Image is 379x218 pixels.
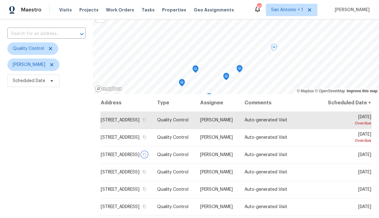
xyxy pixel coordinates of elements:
[200,170,233,174] span: [PERSON_NAME]
[206,93,212,103] div: Map marker
[142,134,147,140] button: Copy Address
[179,79,185,89] div: Map marker
[236,65,243,75] div: Map marker
[152,94,195,111] th: Type
[358,187,371,192] span: [DATE]
[142,204,147,209] button: Copy Address
[142,186,147,192] button: Copy Address
[245,135,287,140] span: Auto-generated Visit
[157,135,188,140] span: Quality Control
[326,120,371,126] div: Overdue
[200,187,233,192] span: [PERSON_NAME]
[93,1,379,94] canvas: Map
[101,187,139,192] span: [STREET_ADDRESS]
[358,205,371,209] span: [DATE]
[245,205,287,209] span: Auto-generated Visit
[101,153,139,157] span: [STREET_ADDRESS]
[13,46,44,52] span: Quality Control
[77,30,86,38] button: Open
[326,115,371,126] span: [DATE]
[200,135,233,140] span: [PERSON_NAME]
[59,7,72,13] span: Visits
[157,187,188,192] span: Quality Control
[271,44,277,53] div: Map marker
[95,85,122,92] a: Mapbox homepage
[240,94,321,111] th: Comments
[13,62,45,68] span: [PERSON_NAME]
[245,170,287,174] span: Auto-generated Visit
[142,169,147,175] button: Copy Address
[245,118,287,122] span: Auto-generated Visit
[358,170,371,174] span: [DATE]
[326,132,371,144] span: [DATE]
[194,7,234,13] span: Geo Assignments
[157,118,188,122] span: Quality Control
[79,7,99,13] span: Projects
[157,153,188,157] span: Quality Control
[315,89,345,93] a: OpenStreetMap
[347,89,377,93] a: Improve this map
[142,117,147,123] button: Copy Address
[100,94,152,111] th: Address
[358,153,371,157] span: [DATE]
[321,94,372,111] th: Scheduled Date ↑
[200,205,233,209] span: [PERSON_NAME]
[195,94,240,111] th: Assignee
[7,29,68,39] input: Search for an address...
[142,152,147,157] button: Copy Address
[332,7,370,13] span: [PERSON_NAME]
[200,118,233,122] span: [PERSON_NAME]
[106,7,134,13] span: Work Orders
[13,78,45,84] span: Scheduled Date
[157,205,188,209] span: Quality Control
[157,170,188,174] span: Quality Control
[142,8,155,12] span: Tasks
[101,118,139,122] span: [STREET_ADDRESS]
[223,73,229,82] div: Map marker
[162,7,186,13] span: Properties
[245,187,287,192] span: Auto-generated Visit
[192,65,199,75] div: Map marker
[101,135,139,140] span: [STREET_ADDRESS]
[101,205,139,209] span: [STREET_ADDRESS]
[297,89,314,93] a: Mapbox
[21,7,42,13] span: Maestro
[257,4,261,10] div: 40
[326,137,371,144] div: Overdue
[271,7,303,13] span: San Antonio + 1
[200,153,233,157] span: [PERSON_NAME]
[101,170,139,174] span: [STREET_ADDRESS]
[245,153,287,157] span: Auto-generated Visit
